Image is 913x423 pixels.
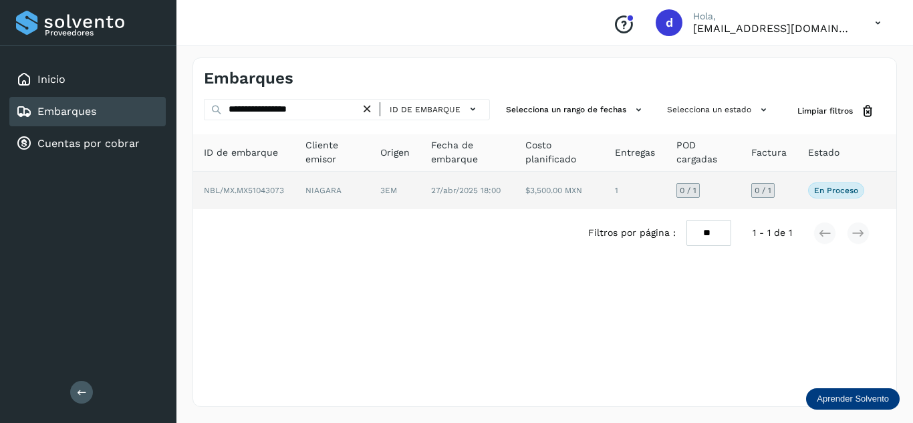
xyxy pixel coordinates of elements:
[390,104,461,116] span: ID de embarque
[204,186,284,195] span: NBL/MX.MX51043073
[380,146,410,160] span: Origen
[755,186,771,194] span: 0 / 1
[37,105,96,118] a: Embarques
[9,65,166,94] div: Inicio
[9,97,166,126] div: Embarques
[37,73,66,86] a: Inicio
[797,105,853,117] span: Limpiar filtros
[806,388,900,410] div: Aprender Solvento
[525,138,593,166] span: Costo planificado
[370,172,420,209] td: 3EM
[662,99,776,121] button: Selecciona un estado
[295,172,370,209] td: NIAGARA
[515,172,604,209] td: $3,500.00 MXN
[676,138,730,166] span: POD cargadas
[787,99,886,124] button: Limpiar filtros
[615,146,655,160] span: Entregas
[693,22,854,35] p: daniel3129@outlook.com
[431,138,504,166] span: Fecha de embarque
[604,172,666,209] td: 1
[386,100,484,119] button: ID de embarque
[808,146,839,160] span: Estado
[680,186,696,194] span: 0 / 1
[305,138,359,166] span: Cliente emisor
[814,186,858,195] p: En proceso
[204,69,293,88] h4: Embarques
[751,146,787,160] span: Factura
[501,99,651,121] button: Selecciona un rango de fechas
[45,28,160,37] p: Proveedores
[37,137,140,150] a: Cuentas por cobrar
[693,11,854,22] p: Hola,
[431,186,501,195] span: 27/abr/2025 18:00
[588,226,676,240] span: Filtros por página :
[204,146,278,160] span: ID de embarque
[753,226,792,240] span: 1 - 1 de 1
[9,129,166,158] div: Cuentas por cobrar
[817,394,889,404] p: Aprender Solvento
